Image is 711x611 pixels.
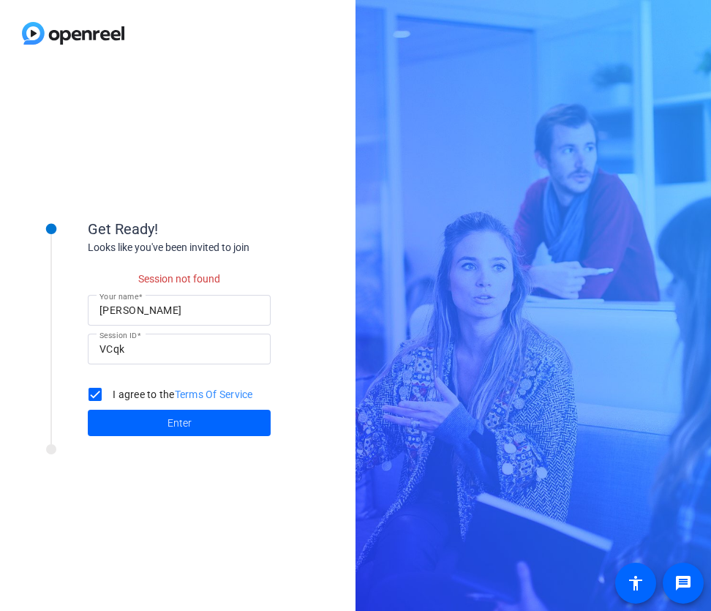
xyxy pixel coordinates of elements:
[110,387,253,402] label: I agree to the
[674,574,692,592] mat-icon: message
[88,240,380,255] div: Looks like you've been invited to join
[175,389,253,400] a: Terms Of Service
[627,574,644,592] mat-icon: accessibility
[99,292,138,301] mat-label: Your name
[168,416,192,431] span: Enter
[88,218,380,240] div: Get Ready!
[99,331,137,340] mat-label: Session ID
[88,271,271,287] p: Session not found
[88,410,271,436] button: Enter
